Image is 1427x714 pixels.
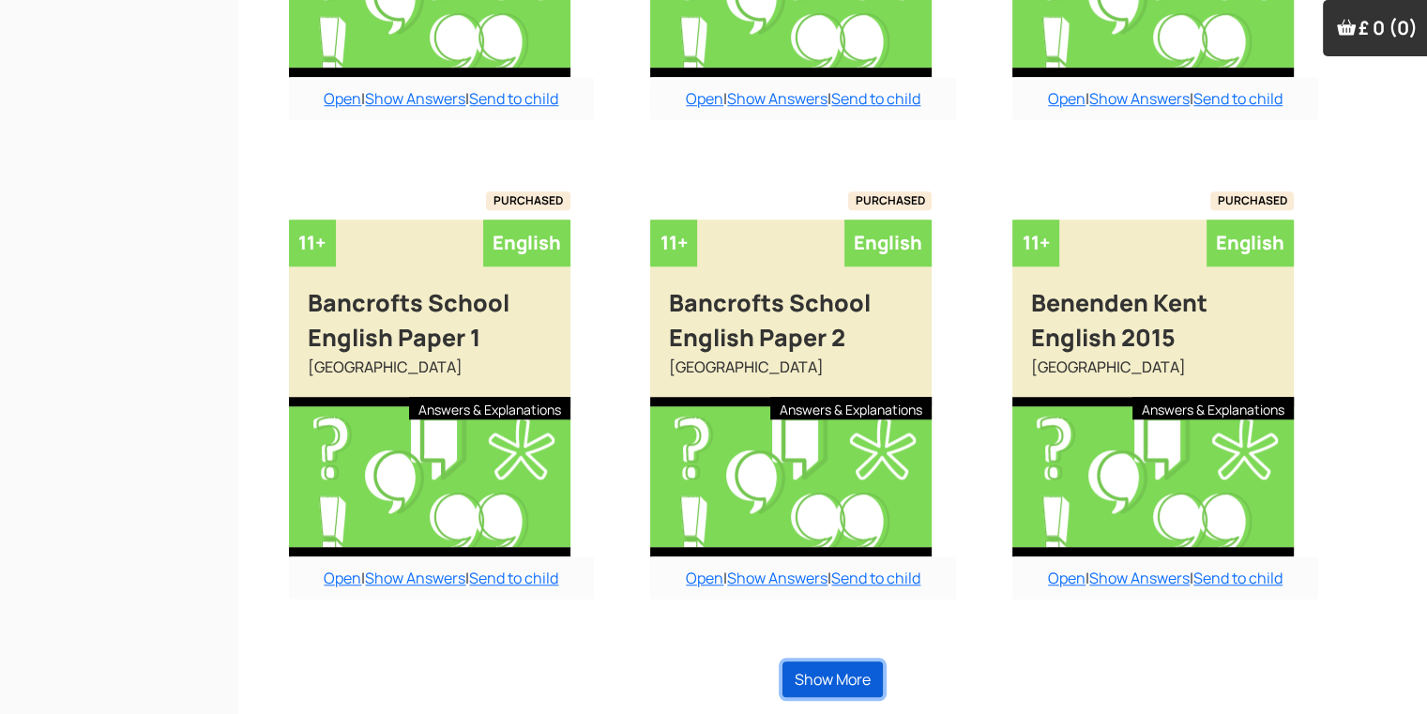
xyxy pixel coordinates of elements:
a: Show Answers [365,568,465,588]
a: Open [686,568,723,588]
div: Answers & Explanations [1132,397,1294,419]
div: Benenden Kent English 2015 [1012,266,1294,356]
div: [GEOGRAPHIC_DATA] [289,356,570,397]
a: Open [324,568,361,588]
img: Your items in the shopping basket [1337,18,1356,37]
a: Send to child [469,88,558,109]
a: Show Answers [727,88,827,109]
a: Open [324,88,361,109]
span: PURCHASED [486,191,570,210]
div: Bancrofts School English Paper 2 [650,266,932,356]
div: [GEOGRAPHIC_DATA] [650,356,932,397]
div: Answers & Explanations [409,397,570,419]
div: 11+ [289,220,336,266]
span: PURCHASED [848,191,933,210]
div: | | [650,556,956,600]
div: English [844,220,932,266]
a: Show Answers [365,88,465,109]
div: Bancrofts School English Paper 1 [289,266,570,356]
div: 11+ [650,220,697,266]
a: Open [686,88,723,109]
a: Open [1048,568,1085,588]
div: English [483,220,570,266]
div: Answers & Explanations [770,397,932,419]
div: English [1207,220,1294,266]
div: | | [1012,556,1318,600]
a: Send to child [1193,568,1283,588]
div: | | [1012,77,1318,120]
div: | | [289,556,595,600]
button: Show More [782,661,883,697]
a: Send to child [469,568,558,588]
a: Show Answers [727,568,827,588]
a: Show Answers [1089,88,1190,109]
div: 11+ [1012,220,1059,266]
div: | | [289,77,595,120]
a: Send to child [831,88,920,109]
span: PURCHASED [1210,191,1295,210]
a: Open [1048,88,1085,109]
a: Send to child [831,568,920,588]
span: £ 0 (0) [1359,15,1418,40]
div: | | [650,77,956,120]
a: Send to child [1193,88,1283,109]
div: [GEOGRAPHIC_DATA] [1012,356,1294,397]
a: Show Answers [1089,568,1190,588]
